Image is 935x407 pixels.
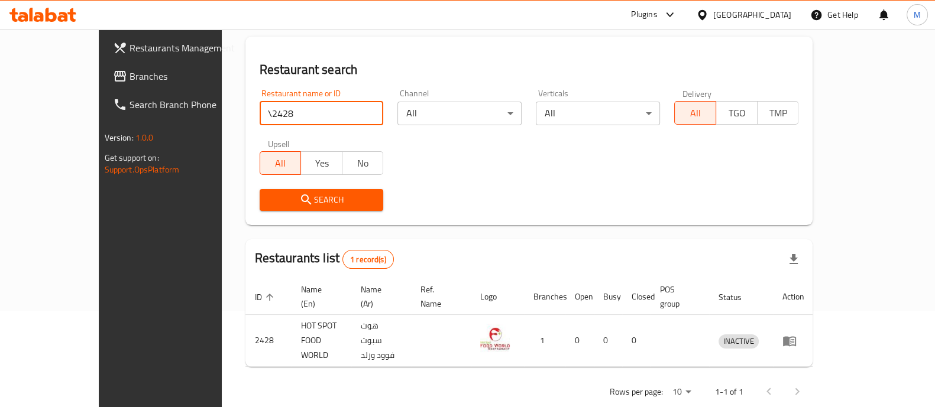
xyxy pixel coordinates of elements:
[719,290,757,304] span: Status
[268,139,290,148] label: Upsell
[245,315,292,367] td: 2428
[660,282,695,311] span: POS group
[524,315,565,367] td: 1
[480,324,510,353] img: HOT SPOT FOOD WORLD
[342,250,394,269] div: Total records count
[343,254,393,265] span: 1 record(s)
[631,8,657,22] div: Plugins
[260,151,302,175] button: All
[130,41,245,55] span: Restaurants Management
[716,101,758,125] button: TGO
[105,130,134,145] span: Version:
[255,249,394,269] h2: Restaurants list
[609,385,662,399] p: Rows per page:
[292,315,351,367] td: HOT SPOT FOOD WORLD
[300,151,342,175] button: Yes
[719,334,759,348] span: INACTIVE
[713,8,791,21] div: [GEOGRAPHIC_DATA]
[135,130,154,145] span: 1.0.0
[622,279,651,315] th: Closed
[105,162,180,177] a: Support.OpsPlatform
[667,383,695,401] div: Rows per page:
[594,315,622,367] td: 0
[260,189,384,211] button: Search
[682,89,712,97] label: Delivery
[103,34,255,62] a: Restaurants Management
[269,193,374,207] span: Search
[351,315,411,367] td: هوت سبوت فوود ورلد
[773,279,814,315] th: Action
[103,62,255,90] a: Branches
[594,279,622,315] th: Busy
[103,90,255,119] a: Search Branch Phone
[714,385,743,399] p: 1-1 of 1
[130,69,245,83] span: Branches
[565,279,594,315] th: Open
[622,315,651,367] td: 0
[245,279,814,367] table: enhanced table
[130,97,245,112] span: Search Branch Phone
[914,8,921,21] span: M
[779,245,808,273] div: Export file
[680,105,711,122] span: All
[260,61,799,79] h2: Restaurant search
[397,102,522,125] div: All
[361,282,397,311] span: Name (Ar)
[762,105,794,122] span: TMP
[342,151,384,175] button: No
[719,334,759,349] div: INACTIVE
[260,102,384,125] input: Search for restaurant name or ID..
[105,150,159,165] span: Get support on:
[306,155,338,172] span: Yes
[757,101,799,125] button: TMP
[301,282,337,311] span: Name (En)
[471,279,524,315] th: Logo
[782,334,804,348] div: Menu
[721,105,753,122] span: TGO
[265,155,297,172] span: All
[347,155,379,172] span: No
[674,101,716,125] button: All
[565,315,594,367] td: 0
[524,279,565,315] th: Branches
[255,290,277,304] span: ID
[420,282,457,311] span: Ref. Name
[536,102,660,125] div: All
